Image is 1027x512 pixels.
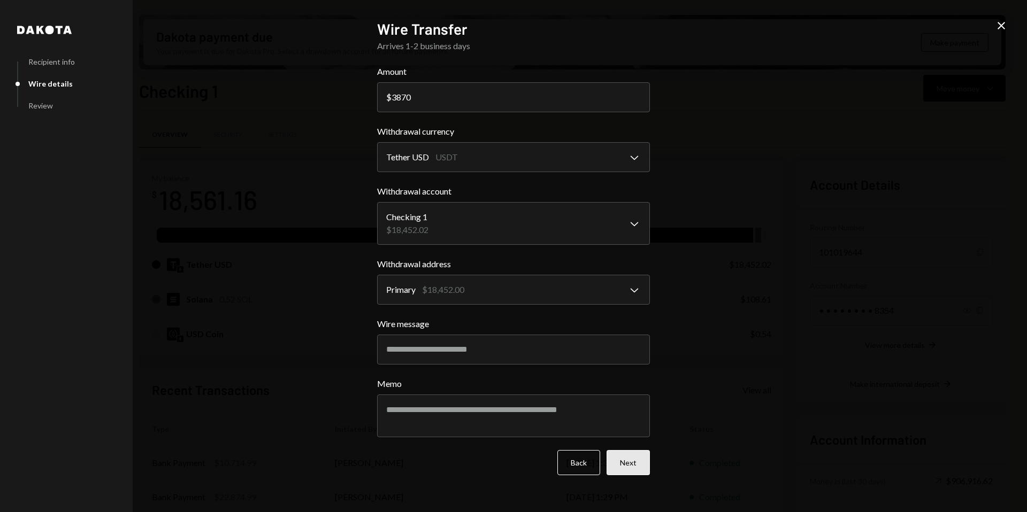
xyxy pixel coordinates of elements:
input: 0.00 [377,82,650,112]
h2: Wire Transfer [377,19,650,40]
div: $ [386,92,392,102]
div: $18,452.00 [422,283,464,296]
label: Amount [377,65,650,78]
button: Back [557,450,600,475]
label: Memo [377,377,650,390]
label: Withdrawal currency [377,125,650,138]
button: Withdrawal address [377,275,650,305]
button: Withdrawal account [377,202,650,245]
button: Withdrawal currency [377,142,650,172]
button: Next [607,450,650,475]
div: Arrives 1-2 business days [377,40,650,52]
div: Review [28,101,53,110]
div: USDT [435,151,458,164]
label: Withdrawal address [377,258,650,270]
div: Wire details [28,79,73,88]
label: Wire message [377,317,650,330]
div: Recipient info [28,57,75,66]
label: Withdrawal account [377,185,650,198]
